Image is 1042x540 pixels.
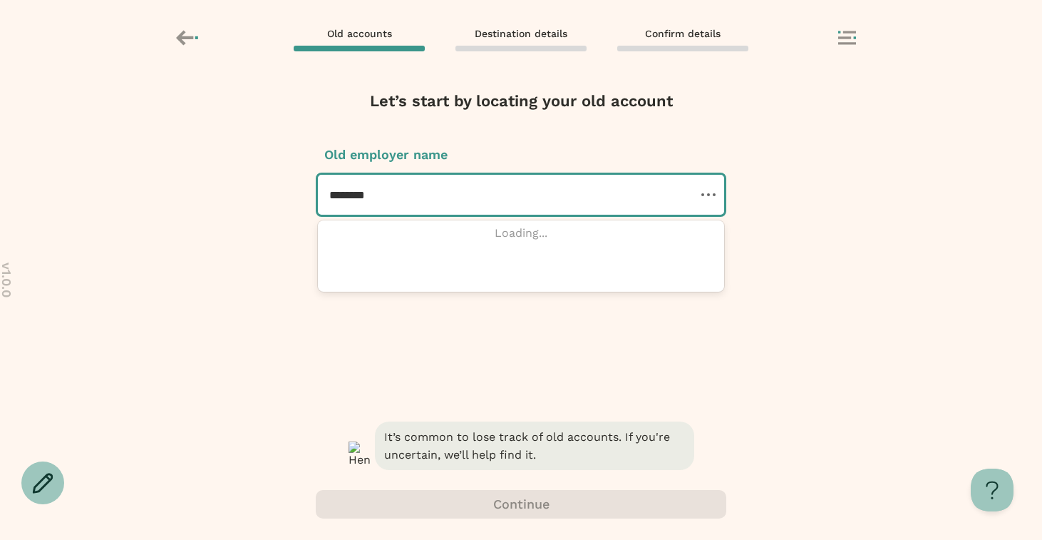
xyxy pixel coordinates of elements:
[349,442,371,470] img: Henry - retirement transfer assistant
[318,220,724,245] div: Loading...
[370,90,673,113] h2: Let’s start by locating your old account
[971,469,1013,511] iframe: Help Scout Beacon - Open
[475,27,567,40] span: Destination details
[645,27,721,40] span: Confirm details
[375,422,694,470] span: It’s common to lose track of old accounts. If you're uncertain, we’ll help find it.
[327,27,392,40] span: Old accounts
[316,146,726,164] p: Old employer name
